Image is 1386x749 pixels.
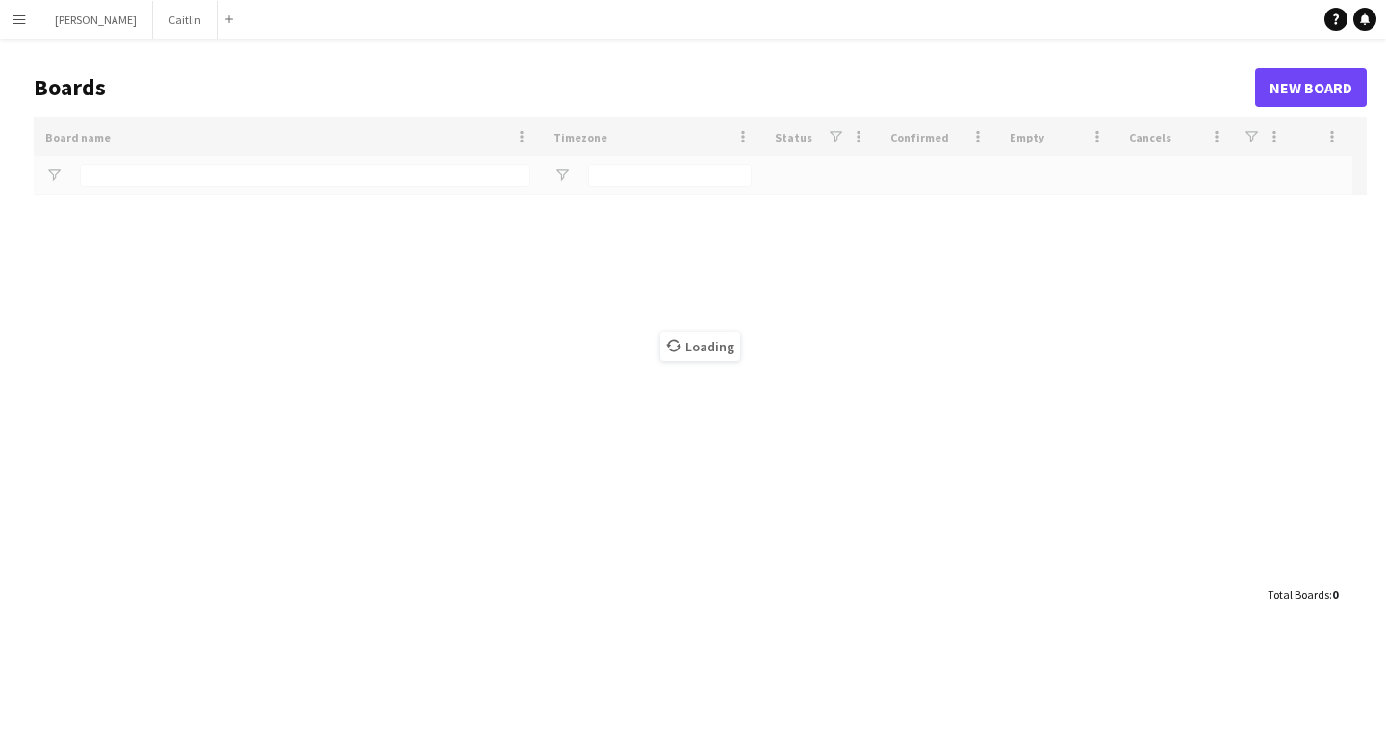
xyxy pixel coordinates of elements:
[153,1,218,39] button: Caitlin
[1255,68,1367,107] a: New Board
[1268,587,1329,602] span: Total Boards
[39,1,153,39] button: [PERSON_NAME]
[660,332,740,361] span: Loading
[1268,576,1338,613] div: :
[34,73,1255,102] h1: Boards
[1332,587,1338,602] span: 0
